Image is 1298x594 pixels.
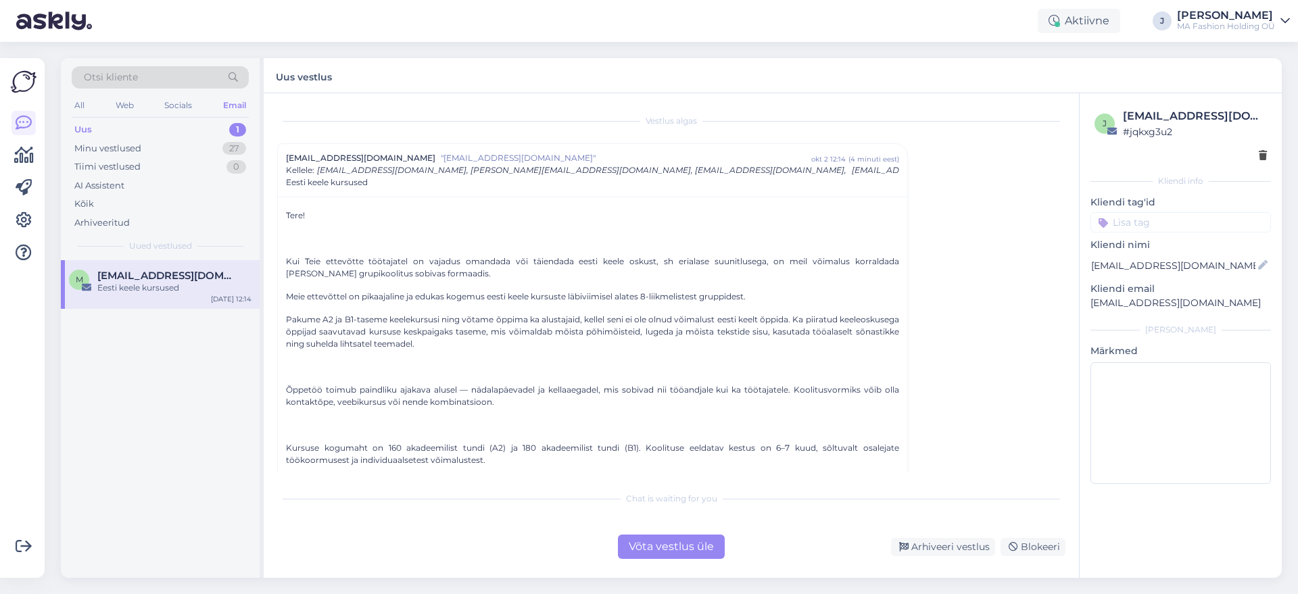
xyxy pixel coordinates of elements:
div: [EMAIL_ADDRESS][DOMAIN_NAME] [1123,108,1267,124]
div: Web [113,97,137,114]
div: [DATE] 12:14 [211,294,251,304]
span: Otsi kliente [84,70,138,84]
span: Pakume A2 ja B1-taseme keelekursusi ning võtame õppima ka alustajaid, kellel seni ei ole olnud võ... [286,314,899,349]
div: Blokeeri [1001,538,1065,556]
span: m [76,274,83,284]
input: Lisa tag [1090,212,1271,232]
div: Socials [162,97,195,114]
span: Kellele : [286,165,314,175]
div: Eesti keele kursused [97,282,251,294]
div: J [1153,11,1172,30]
div: [PERSON_NAME] [1090,324,1271,336]
span: Kui Teie ettevõtte töötajatel on vajadus omandada või täiendada eesti keele oskust, sh erialase s... [286,256,899,278]
input: Lisa nimi [1091,258,1255,273]
span: Tere! [286,210,305,220]
div: Aktiivne [1038,9,1120,33]
div: 1 [229,123,246,137]
div: ( 4 minuti eest ) [848,154,899,164]
div: 0 [226,160,246,174]
div: MA Fashion Holding OÜ [1177,21,1275,32]
img: Askly Logo [11,69,37,95]
div: Arhiveeritud [74,216,130,230]
div: [PERSON_NAME] [1177,10,1275,21]
span: Uued vestlused [129,240,192,252]
span: marina.kov@star7rek.online [97,270,238,282]
span: j [1103,118,1107,128]
div: All [72,97,87,114]
span: "[EMAIL_ADDRESS][DOMAIN_NAME]" [441,152,811,164]
div: Tiimi vestlused [74,160,141,174]
span: [EMAIL_ADDRESS][DOMAIN_NAME] [286,152,435,164]
p: Kliendi nimi [1090,238,1271,252]
div: Kliendi info [1090,175,1271,187]
div: okt 2 12:14 [811,154,846,164]
div: Vestlus algas [277,115,1065,127]
span: Eesti keele kursused [286,176,368,189]
div: AI Assistent [74,179,124,193]
div: # jqkxg3u2 [1123,124,1267,139]
div: Arhiveeri vestlus [891,538,995,556]
a: [PERSON_NAME]MA Fashion Holding OÜ [1177,10,1290,32]
p: Kliendi email [1090,282,1271,296]
p: Kliendi tag'id [1090,195,1271,209]
div: Kõik [74,197,94,211]
div: Võta vestlus üle [618,535,725,559]
span: Kursuse kogumaht on 160 akadeemilist tundi (A2) ja 180 akadeemilist tundi (B1). Koolituse eeldata... [286,443,899,465]
span: Meie ettevõttel on pikaajaline ja edukas kogemus eesti keele kursuste läbiviimisel alates 8-liikm... [286,291,746,301]
div: Email [220,97,249,114]
div: 27 [222,142,246,155]
span: [EMAIL_ADDRESS][DOMAIN_NAME], [PERSON_NAME][EMAIL_ADDRESS][DOMAIN_NAME], [EMAIL_ADDRESS][DOMAIN_N... [317,165,846,175]
div: Uus [74,123,92,137]
div: Minu vestlused [74,142,141,155]
label: Uus vestlus [276,66,332,84]
span: Õppetöö toimub paindliku ajakava alusel — nädalapäevadel ja kellaaegadel, mis sobivad nii tööandj... [286,385,899,407]
span: [EMAIL_ADDRESS][DOMAIN_NAME], [852,165,1003,175]
div: Chat is waiting for you [277,493,1065,505]
p: Märkmed [1090,344,1271,358]
p: [EMAIL_ADDRESS][DOMAIN_NAME] [1090,296,1271,310]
